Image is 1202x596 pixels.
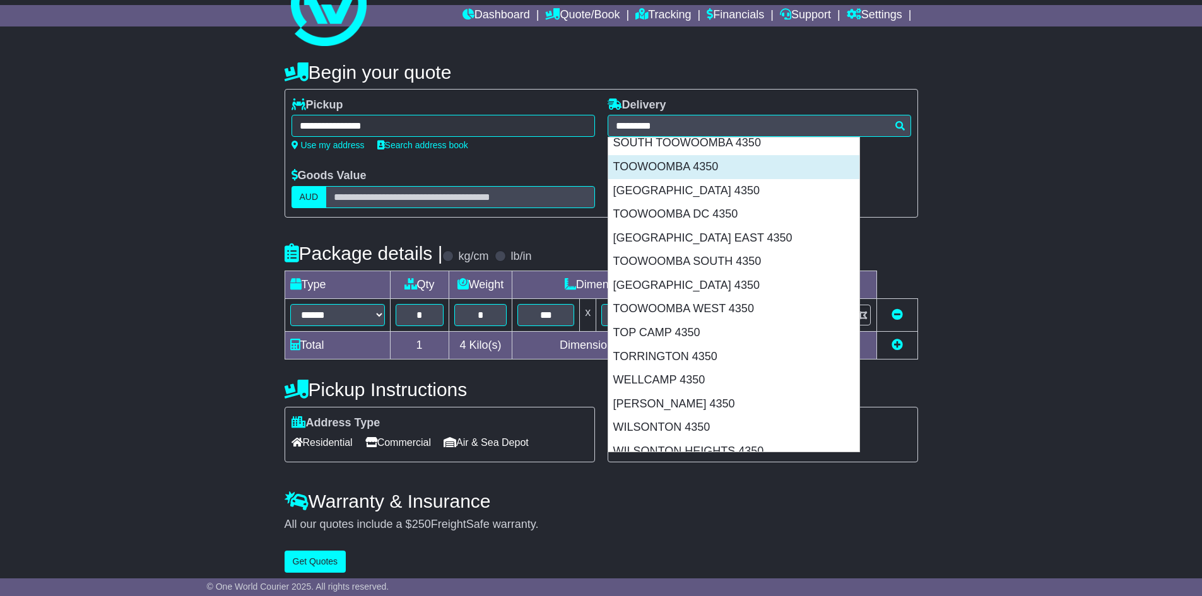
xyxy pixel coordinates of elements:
[780,5,831,26] a: Support
[608,368,859,392] div: WELLCAMP 4350
[377,140,468,150] a: Search address book
[608,202,859,226] div: TOOWOOMBA DC 4350
[292,416,380,430] label: Address Type
[608,250,859,274] div: TOOWOOMBA SOUTH 4350
[285,271,390,298] td: Type
[608,392,859,416] div: [PERSON_NAME] 4350
[635,5,691,26] a: Tracking
[512,271,747,298] td: Dimensions (L x W x H)
[444,433,529,452] span: Air & Sea Depot
[390,271,449,298] td: Qty
[847,5,902,26] a: Settings
[580,298,596,331] td: x
[449,331,512,359] td: Kilo(s)
[292,140,365,150] a: Use my address
[510,250,531,264] label: lb/in
[292,433,353,452] span: Residential
[608,131,859,155] div: SOUTH TOOWOOMBA 4350
[292,169,367,183] label: Goods Value
[292,98,343,112] label: Pickup
[285,491,918,511] h4: Warranty & Insurance
[608,274,859,298] div: [GEOGRAPHIC_DATA] 4350
[365,433,431,452] span: Commercial
[608,345,859,369] div: TORRINGTON 4350
[608,179,859,203] div: [GEOGRAPHIC_DATA] 4350
[608,321,859,345] div: TOP CAMP 4350
[608,155,859,179] div: TOOWOOMBA 4350
[892,308,903,321] a: Remove this item
[285,518,918,532] div: All our quotes include a $ FreightSafe warranty.
[459,339,466,351] span: 4
[545,5,620,26] a: Quote/Book
[285,331,390,359] td: Total
[458,250,488,264] label: kg/cm
[608,440,859,464] div: WILSONTON HEIGHTS 4350
[608,416,859,440] div: WILSONTON 4350
[285,62,918,83] h4: Begin your quote
[390,331,449,359] td: 1
[608,226,859,250] div: [GEOGRAPHIC_DATA] EAST 4350
[449,271,512,298] td: Weight
[207,581,389,592] span: © One World Courier 2025. All rights reserved.
[463,5,530,26] a: Dashboard
[608,297,859,321] div: TOOWOOMBA WEST 4350
[892,339,903,351] a: Add new item
[285,379,595,400] h4: Pickup Instructions
[292,186,327,208] label: AUD
[285,551,346,573] button: Get Quotes
[512,331,747,359] td: Dimensions in Centimetre(s)
[285,243,443,264] h4: Package details |
[608,98,666,112] label: Delivery
[707,5,764,26] a: Financials
[608,115,911,137] typeahead: Please provide city
[412,518,431,530] span: 250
